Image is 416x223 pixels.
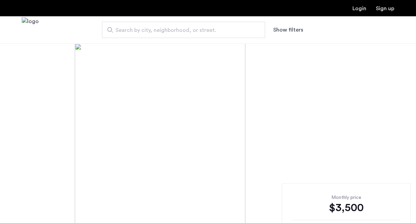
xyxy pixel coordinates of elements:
a: Cazamio Logo [22,17,39,43]
a: Login [352,6,366,11]
button: Show or hide filters [273,26,303,34]
span: Search by city, neighborhood, or street. [116,26,246,34]
div: Monthly price [293,194,400,201]
input: Apartment Search [102,22,265,38]
a: Registration [376,6,394,11]
img: logo [22,17,39,43]
div: $3,500 [293,201,400,215]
